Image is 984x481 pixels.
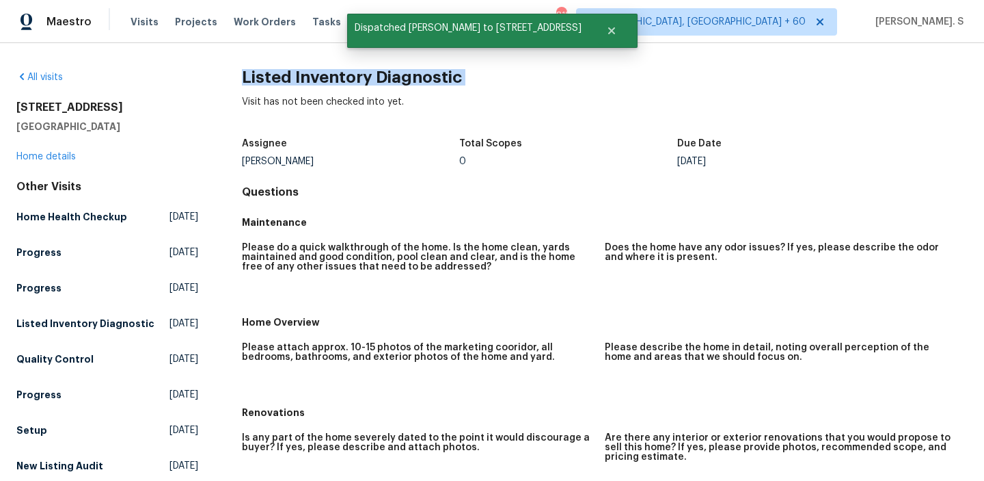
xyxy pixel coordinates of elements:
[169,317,198,330] span: [DATE]
[242,243,594,272] h5: Please do a quick walkthrough of the home. Is the home clean, yards maintained and good condition...
[242,433,594,452] h5: Is any part of the home severely dated to the point it would discourage a buyer? If yes, please d...
[347,14,589,42] span: Dispatched [PERSON_NAME] to [STREET_ADDRESS]
[169,459,198,473] span: [DATE]
[16,205,198,229] a: Home Health Checkup[DATE]
[242,70,968,84] h2: Listed Inventory Diagnostic
[169,388,198,402] span: [DATE]
[242,343,594,362] h5: Please attach approx. 10-15 photos of the marketing cooridor, all bedrooms, bathrooms, and exteri...
[175,15,217,29] span: Projects
[16,152,76,161] a: Home details
[677,157,895,166] div: [DATE]
[16,101,198,114] h2: [STREET_ADDRESS]
[242,95,968,131] div: Visit has not been checked into yet.
[16,418,198,443] a: Setup[DATE]
[16,180,198,194] div: Other Visits
[169,281,198,295] span: [DATE]
[16,347,198,372] a: Quality Control[DATE]
[16,73,63,82] a: All visits
[46,15,92,29] span: Maestro
[605,433,957,462] h5: Are there any interior or exterior renovations that you would propose to sell this home? If yes, ...
[242,157,460,166] div: [PERSON_NAME]
[16,459,103,473] h5: New Listing Audit
[16,352,94,366] h5: Quality Control
[459,157,677,166] div: 0
[556,8,566,22] div: 818
[16,246,61,259] h5: Progress
[242,216,968,229] h5: Maintenance
[131,15,159,29] span: Visits
[677,139,722,148] h5: Due Date
[16,311,198,336] a: Listed Inventory Diagnostic[DATE]
[16,120,198,133] h5: [GEOGRAPHIC_DATA]
[234,15,296,29] span: Work Orders
[312,17,341,27] span: Tasks
[169,352,198,366] span: [DATE]
[16,424,47,437] h5: Setup
[605,343,957,362] h5: Please describe the home in detail, noting overall perception of the home and areas that we shoul...
[870,15,963,29] span: [PERSON_NAME]. S
[16,210,127,224] h5: Home Health Checkup
[169,424,198,437] span: [DATE]
[242,185,968,199] h4: Questions
[16,281,61,295] h5: Progress
[16,240,198,265] a: Progress[DATE]
[242,315,968,329] h5: Home Overview
[16,276,198,300] a: Progress[DATE]
[588,15,806,29] span: [GEOGRAPHIC_DATA], [GEOGRAPHIC_DATA] + 60
[16,317,154,330] h5: Listed Inventory Diagnostic
[16,388,61,402] h5: Progress
[589,17,634,44] button: Close
[242,139,287,148] h5: Assignee
[605,243,957,262] h5: Does the home have any odor issues? If yes, please describe the odor and where it is present.
[242,406,968,419] h5: Renovations
[169,210,198,224] span: [DATE]
[16,454,198,478] a: New Listing Audit[DATE]
[169,246,198,259] span: [DATE]
[16,382,198,407] a: Progress[DATE]
[459,139,522,148] h5: Total Scopes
